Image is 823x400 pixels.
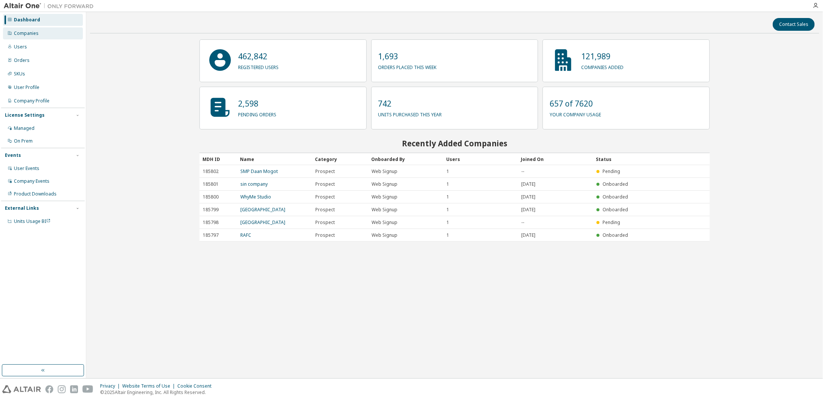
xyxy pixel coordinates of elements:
[203,232,219,238] span: 185797
[14,30,39,36] div: Companies
[372,168,397,174] span: Web Signup
[447,168,449,174] span: 1
[603,219,621,226] span: Pending
[177,383,216,389] div: Cookie Consent
[581,51,624,62] p: 121,989
[603,232,628,238] span: Onboarded
[82,385,93,393] img: youtube.svg
[203,207,219,213] span: 185799
[315,207,335,213] span: Prospect
[522,232,536,238] span: [DATE]
[378,51,437,62] p: 1,693
[447,194,449,200] span: 1
[5,205,39,211] div: External Links
[315,194,335,200] span: Prospect
[14,17,40,23] div: Dashboard
[240,168,278,174] a: SMP Daan Mogot
[378,62,437,71] p: orders placed this week
[447,232,449,238] span: 1
[378,98,442,109] p: 742
[203,168,219,174] span: 185802
[100,383,122,389] div: Privacy
[4,2,97,10] img: Altair One
[773,18,815,31] button: Contact Sales
[238,98,276,109] p: 2,598
[522,194,536,200] span: [DATE]
[521,153,590,165] div: Joined On
[522,181,536,187] span: [DATE]
[550,109,601,118] p: your company usage
[603,194,628,200] span: Onboarded
[240,181,268,187] a: sin company
[100,389,216,395] p: © 2025 Altair Engineering, Inc. All Rights Reserved.
[240,232,251,238] a: RAFC
[447,220,449,226] span: 1
[240,194,271,200] a: WhyMe Studio
[315,232,335,238] span: Prospect
[45,385,53,393] img: facebook.svg
[203,220,219,226] span: 185798
[372,207,397,213] span: Web Signup
[14,44,27,50] div: Users
[199,138,710,148] h2: Recently Added Companies
[596,153,665,165] div: Status
[315,153,365,165] div: Category
[240,219,285,226] a: [GEOGRAPHIC_DATA]
[550,98,601,109] p: 657 of 7620
[372,232,397,238] span: Web Signup
[240,206,285,213] a: [GEOGRAPHIC_DATA]
[14,138,33,144] div: On Prem
[522,207,536,213] span: [DATE]
[14,165,39,171] div: User Events
[122,383,177,389] div: Website Terms of Use
[315,220,335,226] span: Prospect
[14,191,57,197] div: Product Downloads
[203,181,219,187] span: 185801
[14,218,51,224] span: Units Usage BI
[203,194,219,200] span: 185800
[240,153,309,165] div: Name
[58,385,66,393] img: instagram.svg
[447,181,449,187] span: 1
[238,51,279,62] p: 462,842
[581,62,624,71] p: companies added
[238,109,276,118] p: pending orders
[14,84,39,90] div: User Profile
[315,181,335,187] span: Prospect
[372,220,397,226] span: Web Signup
[522,220,525,226] span: --
[446,153,515,165] div: Users
[14,125,34,131] div: Managed
[603,206,628,213] span: Onboarded
[70,385,78,393] img: linkedin.svg
[238,62,279,71] p: registered users
[522,168,525,174] span: --
[14,98,49,104] div: Company Profile
[202,153,234,165] div: MDH ID
[603,181,628,187] span: Onboarded
[5,152,21,158] div: Events
[14,178,49,184] div: Company Events
[315,168,335,174] span: Prospect
[14,57,30,63] div: Orders
[2,385,41,393] img: altair_logo.svg
[5,112,45,118] div: License Settings
[14,71,25,77] div: SKUs
[372,181,397,187] span: Web Signup
[371,153,440,165] div: Onboarded By
[378,109,442,118] p: units purchased this year
[447,207,449,213] span: 1
[603,168,621,174] span: Pending
[372,194,397,200] span: Web Signup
